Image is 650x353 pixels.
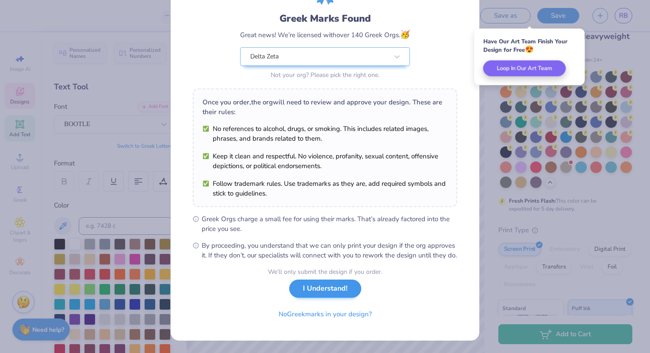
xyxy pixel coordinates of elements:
[289,280,361,298] button: I Understand!
[400,29,410,40] span: 🥳
[203,124,447,143] li: No references to alcohol, drugs, or smoking. This includes related images, phrases, and brands re...
[203,151,447,171] li: Keep it clean and respectful. No violence, profanity, sexual content, offensive depictions, or po...
[483,38,576,54] div: Have Our Art Team Finish Your Design for Free
[202,214,457,234] span: Greek Orgs charge a small fee for using their marks. That’s already factored into the price you see.
[483,61,566,77] button: Loop In Our Art Team
[525,45,534,54] span: 😍
[203,97,447,117] div: Once you order, the org will need to review and approve your design. These are their rules:
[203,179,447,198] li: Follow trademark rules. Use trademarks as they are, add required symbols and stick to guidelines.
[202,241,457,260] span: By proceeding, you understand that we can only print your design if the org approves it. If they ...
[240,29,410,41] div: Great news! We’re licensed with over 140 Greek Orgs.
[240,12,410,26] div: Greek Marks Found
[240,70,410,80] div: Not your org? Please pick the right one.
[268,267,382,276] div: We’ll only submit the design if you order.
[271,305,379,323] button: NoGreekmarks in your design?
